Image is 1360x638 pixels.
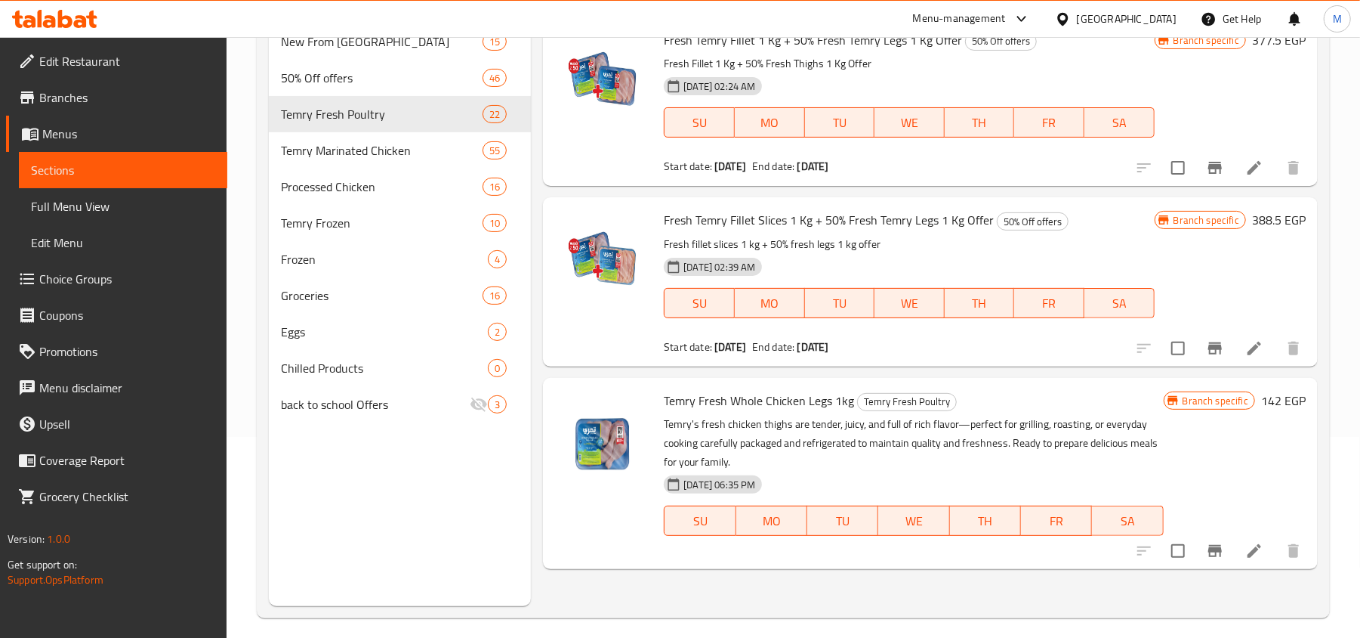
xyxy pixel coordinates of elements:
span: 50% Off offers [281,69,483,87]
span: SA [1098,510,1157,532]
button: FR [1014,288,1084,318]
span: WE [880,112,939,134]
div: Temry Fresh Poultry [857,393,957,411]
button: delete [1275,150,1312,186]
button: SU [664,506,736,536]
a: Coverage Report [6,442,227,478]
span: End date: [752,337,794,357]
span: New From [GEOGRAPHIC_DATA] [281,33,483,51]
span: 4 [489,252,506,267]
svg: Inactive section [470,395,488,413]
div: items [483,141,507,159]
div: 50% Off offers46 [269,60,531,96]
div: items [483,105,507,123]
span: Grocery Checklist [39,488,215,506]
span: End date: [752,156,794,176]
span: WE [884,510,943,532]
a: Support.OpsPlatform [8,570,103,590]
button: WE [874,288,945,318]
span: 0 [489,361,506,376]
button: delete [1275,533,1312,569]
span: Version: [8,529,45,549]
div: 50% Off offers [997,212,1069,231]
a: Edit menu item [1245,542,1263,560]
button: TU [805,288,875,318]
p: Temry's fresh chicken thighs are tender, juicy, and full of rich flavor—perfect for grilling, roa... [664,415,1163,472]
button: FR [1014,107,1084,138]
div: items [488,323,507,341]
span: Coverage Report [39,451,215,469]
div: New From [GEOGRAPHIC_DATA]15 [269,23,531,60]
span: TH [956,510,1015,532]
div: Temry Fresh Poultry [281,105,483,123]
p: Fresh fillet slices 1 kg + 50% fresh legs 1 kg offer [664,235,1154,254]
span: Branch specific [1167,213,1245,228]
span: 2 [489,325,506,339]
button: SA [1084,107,1155,138]
span: Frozen [281,250,488,268]
span: Temry Fresh Whole Chicken Legs 1kg [664,389,854,412]
span: TH [951,293,1009,314]
span: TH [951,112,1009,134]
span: 50% Off offers [998,213,1068,231]
button: delete [1275,330,1312,367]
div: Frozen4 [269,241,531,277]
a: Edit Restaurant [6,43,227,79]
button: MO [735,288,805,318]
span: Menu disclaimer [39,379,215,397]
div: back to school Offers3 [269,386,531,423]
span: 50% Off offers [966,33,1036,50]
span: 3 [489,398,506,412]
span: SA [1090,112,1149,134]
a: Promotions [6,333,227,370]
span: Chilled Products [281,359,488,377]
span: Fresh Temry Fillet Slices 1 Kg + 50% Fresh Temry Legs 1 Kg Offer [664,209,994,231]
div: Eggs2 [269,314,531,350]
span: Temry Frozen [281,214,483,232]
a: Upsell [6,406,227,442]
span: MO [741,112,799,134]
span: Coupons [39,306,215,324]
div: items [488,250,507,268]
button: TU [807,506,878,536]
a: Menus [6,116,227,152]
span: Select to update [1162,535,1194,567]
span: [DATE] 02:24 AM [677,79,761,94]
b: [DATE] [714,337,746,357]
span: Edit Restaurant [39,52,215,70]
button: SA [1092,506,1163,536]
button: SU [664,288,735,318]
span: Eggs [281,323,488,341]
span: Fresh Temry Fillet 1 Kg + 50% Fresh Temry Legs 1 Kg Offer [664,29,962,51]
span: [DATE] 02:39 AM [677,260,761,274]
h6: 388.5 EGP [1252,209,1306,231]
div: items [488,359,507,377]
span: 16 [483,289,506,303]
b: [DATE] [797,156,829,176]
h6: 142 EGP [1261,390,1306,411]
div: Temry Frozen10 [269,205,531,241]
span: 15 [483,35,506,49]
span: Select to update [1162,152,1194,184]
span: Start date: [664,337,712,357]
span: Temry Fresh Poultry [858,393,956,410]
a: Sections [19,152,227,188]
span: Branches [39,88,215,107]
span: Menus [42,125,215,143]
span: Edit Menu [31,234,215,252]
img: Fresh Temry Fillet 1 Kg + 50% Fresh Temry Legs 1 Kg Offer [555,29,652,126]
div: back to school Offers [281,395,470,413]
div: Menu-management [913,10,1006,28]
a: Choice Groups [6,261,227,297]
span: 46 [483,71,506,85]
button: SU [664,107,735,138]
button: WE [878,506,949,536]
span: Groceries [281,286,483,305]
span: FR [1020,112,1078,134]
img: Fresh Temry Fillet Slices 1 Kg + 50% Fresh Temry Legs 1 Kg Offer [555,209,652,306]
a: Branches [6,79,227,116]
button: TH [950,506,1021,536]
button: Branch-specific-item [1197,533,1233,569]
span: MO [741,293,799,314]
span: Select to update [1162,333,1194,364]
